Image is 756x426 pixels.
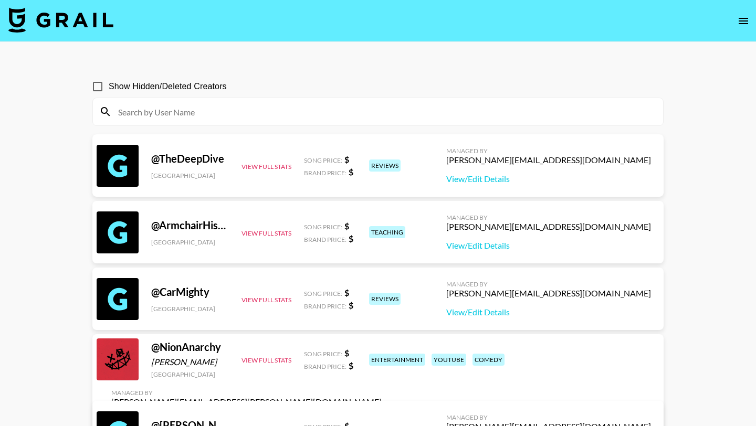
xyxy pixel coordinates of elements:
div: [PERSON_NAME][EMAIL_ADDRESS][DOMAIN_NAME] [446,288,651,299]
div: [GEOGRAPHIC_DATA] [151,370,229,378]
div: [PERSON_NAME][EMAIL_ADDRESS][PERSON_NAME][DOMAIN_NAME] [111,397,382,407]
strong: $ [349,360,353,370]
div: [PERSON_NAME][EMAIL_ADDRESS][DOMAIN_NAME] [446,155,651,165]
div: @ TheDeepDive [151,152,229,165]
div: comedy [472,354,505,366]
img: Grail Talent [8,7,113,33]
div: Managed By [446,413,651,421]
div: [GEOGRAPHIC_DATA] [151,305,229,313]
span: Brand Price: [304,236,346,243]
div: youtube [432,354,466,366]
a: View/Edit Details [446,307,651,317]
span: Brand Price: [304,169,346,177]
div: Managed By [111,389,382,397]
strong: $ [349,167,353,177]
strong: $ [344,154,349,164]
div: Managed By [446,147,651,155]
a: View/Edit Details [446,174,651,184]
div: entertainment [369,354,425,366]
div: reviews [369,159,401,172]
div: Managed By [446,214,651,221]
div: Managed By [446,280,651,288]
div: [GEOGRAPHIC_DATA] [151,172,229,179]
span: Song Price: [304,223,342,231]
strong: $ [349,300,353,310]
span: Brand Price: [304,363,346,370]
strong: $ [349,233,353,243]
div: [PERSON_NAME][EMAIL_ADDRESS][DOMAIN_NAME] [446,221,651,232]
button: View Full Stats [241,229,291,237]
strong: $ [344,221,349,231]
span: Show Hidden/Deleted Creators [109,80,227,93]
input: Search by User Name [112,103,657,120]
div: @ ArmchairHistorian [151,219,229,232]
div: teaching [369,226,405,238]
button: View Full Stats [241,296,291,304]
div: reviews [369,293,401,305]
span: Song Price: [304,350,342,358]
button: open drawer [733,10,754,31]
button: View Full Stats [241,356,291,364]
span: Brand Price: [304,302,346,310]
div: @ NionAnarchy [151,340,229,354]
strong: $ [344,348,349,358]
div: [PERSON_NAME] [151,357,229,367]
button: View Full Stats [241,163,291,171]
span: Song Price: [304,156,342,164]
strong: $ [344,287,349,297]
div: @ CarMighty [151,285,229,299]
span: Song Price: [304,290,342,297]
div: [GEOGRAPHIC_DATA] [151,238,229,246]
a: View/Edit Details [446,240,651,251]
